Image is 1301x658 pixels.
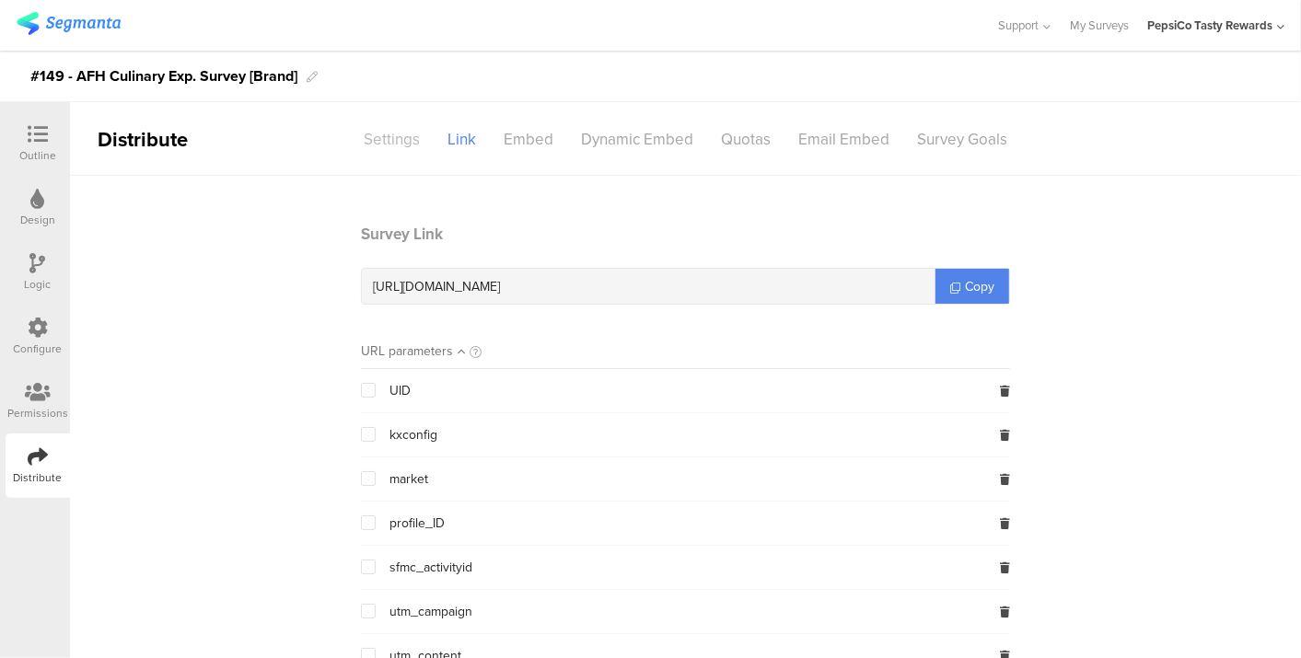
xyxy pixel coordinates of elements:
[373,277,500,296] span: [URL][DOMAIN_NAME]
[389,428,437,443] span: kxconfig
[19,147,56,164] div: Outline
[999,17,1040,34] span: Support
[389,560,472,575] span: sfmc_activityid
[965,277,994,296] span: Copy
[30,62,297,91] div: #149 - AFH Culinary Exp. Survey [Brand]
[350,123,434,156] div: Settings
[389,384,411,398] span: UID
[434,123,490,156] div: Link
[389,605,472,619] span: utm_campaign
[14,341,63,357] div: Configure
[1147,17,1272,34] div: PepsiCo Tasty Rewards
[361,341,453,361] div: URL parameters
[784,123,903,156] div: Email Embed
[7,405,68,421] div: Permissions
[903,123,1021,156] div: Survey Goals
[25,276,52,293] div: Logic
[70,124,282,155] div: Distribute
[458,344,465,359] i: Sort
[361,223,1010,246] header: Survey Link
[567,123,707,156] div: Dynamic Embed
[490,123,567,156] div: Embed
[14,469,63,486] div: Distribute
[389,472,428,487] span: market
[707,123,784,156] div: Quotas
[389,516,445,531] span: profile_ID
[20,212,55,228] div: Design
[17,12,121,35] img: segmanta logo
